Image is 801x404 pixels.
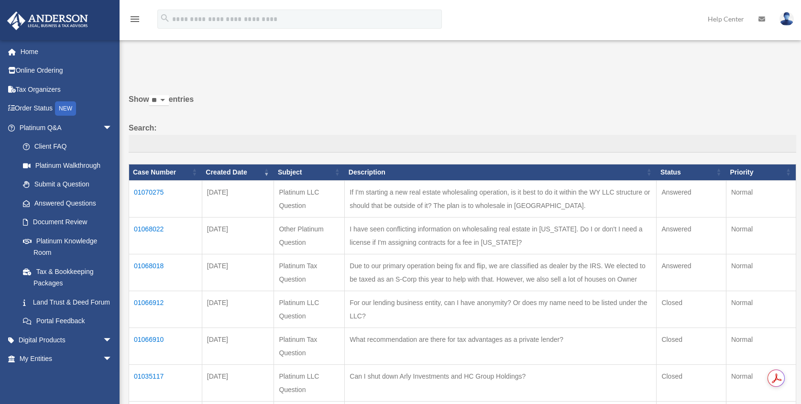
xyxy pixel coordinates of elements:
[726,291,796,328] td: Normal
[726,364,796,401] td: Normal
[345,254,657,291] td: Due to our primary operation being fix and flip, we are classified as dealer by the IRS. We elect...
[202,180,274,217] td: [DATE]
[129,93,796,116] label: Show entries
[103,368,122,388] span: arrow_drop_down
[657,164,726,181] th: Status: activate to sort column ascending
[657,364,726,401] td: Closed
[13,137,122,156] a: Client FAQ
[657,291,726,328] td: Closed
[345,217,657,254] td: I have seen conflicting information on wholesaling real estate in [US_STATE]. Do I or don't I nee...
[202,328,274,364] td: [DATE]
[129,328,202,364] td: 01066910
[657,180,726,217] td: Answered
[202,217,274,254] td: [DATE]
[13,213,122,232] a: Document Review
[202,254,274,291] td: [DATE]
[13,175,122,194] a: Submit a Question
[657,328,726,364] td: Closed
[7,80,127,99] a: Tax Organizers
[103,330,122,350] span: arrow_drop_down
[726,217,796,254] td: Normal
[13,312,122,331] a: Portal Feedback
[345,291,657,328] td: For our lending business entity, can I have anonymity? Or does my name need to be listed under th...
[274,364,345,401] td: Platinum LLC Question
[726,328,796,364] td: Normal
[202,164,274,181] th: Created Date: activate to sort column ascending
[129,13,141,25] i: menu
[345,364,657,401] td: Can I shut down Arly Investments and HC Group Holdings?
[129,364,202,401] td: 01035117
[202,364,274,401] td: [DATE]
[55,101,76,116] div: NEW
[103,118,122,138] span: arrow_drop_down
[13,156,122,175] a: Platinum Walkthrough
[345,164,657,181] th: Description: activate to sort column ascending
[129,121,796,153] label: Search:
[657,217,726,254] td: Answered
[129,164,202,181] th: Case Number: activate to sort column ascending
[13,194,117,213] a: Answered Questions
[202,291,274,328] td: [DATE]
[4,11,91,30] img: Anderson Advisors Platinum Portal
[7,118,122,137] a: Platinum Q&Aarrow_drop_down
[7,368,127,387] a: My [PERSON_NAME] Teamarrow_drop_down
[129,291,202,328] td: 01066912
[13,262,122,293] a: Tax & Bookkeeping Packages
[7,330,127,349] a: Digital Productsarrow_drop_down
[657,254,726,291] td: Answered
[7,349,127,369] a: My Entitiesarrow_drop_down
[726,254,796,291] td: Normal
[274,254,345,291] td: Platinum Tax Question
[779,12,794,26] img: User Pic
[726,180,796,217] td: Normal
[274,291,345,328] td: Platinum LLC Question
[726,164,796,181] th: Priority: activate to sort column ascending
[274,328,345,364] td: Platinum Tax Question
[13,231,122,262] a: Platinum Knowledge Room
[129,180,202,217] td: 01070275
[345,328,657,364] td: What recommendation are there for tax advantages as a private lender?
[129,135,796,153] input: Search:
[129,254,202,291] td: 01068018
[274,180,345,217] td: Platinum LLC Question
[345,180,657,217] td: If I'm starting a new real estate wholesaling operation, is it best to do it within the WY LLC st...
[274,164,345,181] th: Subject: activate to sort column ascending
[103,349,122,369] span: arrow_drop_down
[7,99,127,119] a: Order StatusNEW
[160,13,170,23] i: search
[149,95,169,106] select: Showentries
[129,17,141,25] a: menu
[13,293,122,312] a: Land Trust & Deed Forum
[7,42,127,61] a: Home
[274,217,345,254] td: Other Platinum Question
[7,61,127,80] a: Online Ordering
[129,217,202,254] td: 01068022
